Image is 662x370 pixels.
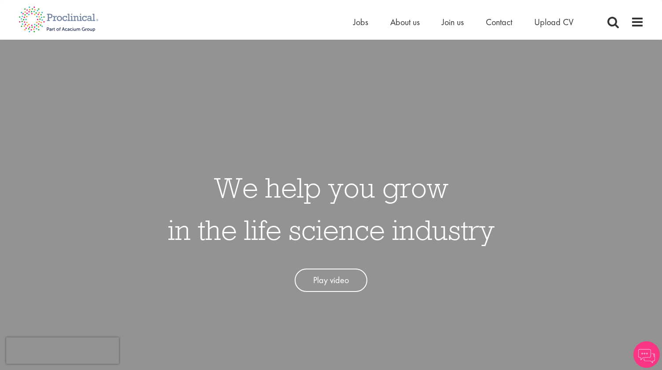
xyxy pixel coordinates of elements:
a: Jobs [353,16,368,28]
a: Join us [442,16,464,28]
h1: We help you grow in the life science industry [168,166,495,251]
a: Play video [295,269,367,292]
img: Chatbot [633,341,660,368]
a: Upload CV [534,16,573,28]
a: About us [390,16,420,28]
a: Contact [486,16,512,28]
